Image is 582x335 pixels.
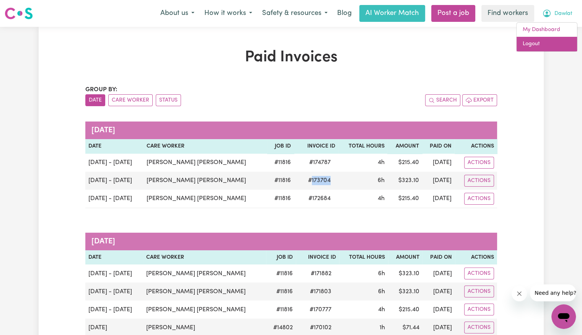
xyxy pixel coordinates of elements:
[266,301,296,319] td: # 11816
[143,301,266,319] td: [PERSON_NAME] [PERSON_NAME]
[377,177,384,184] span: 6 hours
[359,5,425,22] a: AI Worker Match
[85,250,143,265] th: Date
[85,264,143,282] td: [DATE] - [DATE]
[388,264,422,282] td: $ 323.10
[266,264,296,282] td: # 11816
[267,190,293,208] td: # 11816
[481,5,534,22] a: Find workers
[388,282,422,301] td: $ 323.10
[378,271,385,277] span: 6 hours
[464,304,494,315] button: Actions
[85,87,117,93] span: Group by:
[257,5,333,21] button: Safety & resources
[296,250,339,265] th: Invoice ID
[294,139,338,154] th: Invoice ID
[464,175,494,187] button: Actions
[85,282,143,301] td: [DATE] - [DATE]
[155,5,199,21] button: About us
[387,154,422,172] td: $ 215.40
[387,190,422,208] td: $ 215.40
[85,154,143,172] td: [DATE] - [DATE]
[339,250,388,265] th: Total Hours
[455,250,497,265] th: Actions
[464,322,494,333] button: Actions
[143,172,267,190] td: [PERSON_NAME] [PERSON_NAME]
[512,286,527,301] iframe: Close message
[422,282,455,301] td: [DATE]
[464,157,494,169] button: Actions
[388,301,422,319] td: $ 215.40
[537,5,577,21] button: My Account
[143,154,267,172] td: [PERSON_NAME] [PERSON_NAME]
[551,304,576,329] iframe: Button to launch messaging window
[422,139,455,154] th: Paid On
[85,139,143,154] th: Date
[304,194,335,203] span: # 172684
[267,139,293,154] th: Job ID
[85,94,105,106] button: sort invoices by date
[462,94,497,106] button: Export
[387,172,422,190] td: $ 323.10
[143,282,266,301] td: [PERSON_NAME] [PERSON_NAME]
[266,250,296,265] th: Job ID
[422,154,455,172] td: [DATE]
[85,301,143,319] td: [DATE] - [DATE]
[5,5,33,22] a: Careseekers logo
[530,284,576,301] iframe: Message from company
[378,289,385,295] span: 6 hours
[422,301,455,319] td: [DATE]
[5,5,46,11] span: Need any help?
[338,139,388,154] th: Total Hours
[422,190,455,208] td: [DATE]
[85,48,497,67] h1: Paid Invoices
[199,5,257,21] button: How it works
[5,7,33,20] img: Careseekers logo
[377,195,384,202] span: 4 hours
[143,264,266,282] td: [PERSON_NAME] [PERSON_NAME]
[305,305,336,314] span: # 170777
[266,282,296,301] td: # 11816
[464,268,494,279] button: Actions
[85,122,497,139] caption: [DATE]
[305,158,335,167] span: # 174787
[387,139,422,154] th: Amount
[388,250,422,265] th: Amount
[464,193,494,205] button: Actions
[455,139,497,154] th: Actions
[422,172,455,190] td: [DATE]
[517,23,577,37] a: My Dashboard
[143,190,267,208] td: [PERSON_NAME] [PERSON_NAME]
[108,94,153,106] button: sort invoices by care worker
[305,323,336,332] span: # 170102
[85,233,497,250] caption: [DATE]
[85,172,143,190] td: [DATE] - [DATE]
[431,5,475,22] a: Post a job
[143,250,266,265] th: Care Worker
[517,37,577,51] a: Logout
[377,159,384,166] span: 4 hours
[516,22,577,52] div: My Account
[422,264,455,282] td: [DATE]
[378,307,385,313] span: 4 hours
[422,250,455,265] th: Paid On
[425,94,460,106] button: Search
[303,176,335,185] span: # 173704
[156,94,181,106] button: sort invoices by paid status
[306,269,336,278] span: # 171882
[143,139,267,154] th: Care Worker
[267,154,293,172] td: # 11816
[464,286,494,297] button: Actions
[554,10,572,18] span: Dawlat
[85,190,143,208] td: [DATE] - [DATE]
[305,287,336,296] span: # 171803
[267,172,293,190] td: # 11816
[380,325,385,331] span: 1 hour
[333,5,356,22] a: Blog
